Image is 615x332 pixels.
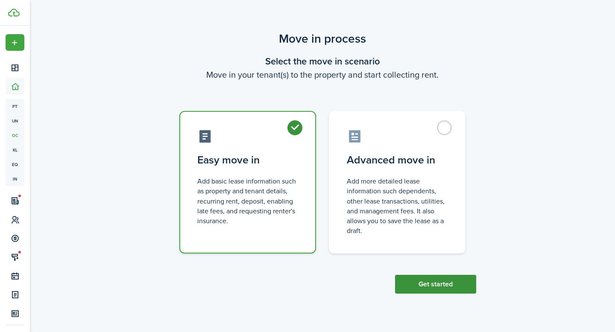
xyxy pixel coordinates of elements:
[169,30,476,48] scenario-title: Move in process
[6,114,24,128] a: un
[6,172,24,186] a: in
[169,68,476,81] wizard-step-header-description: Move in your tenant(s) to the property and start collecting rent.
[347,176,448,236] control-radio-card-description: Add more detailed lease information such dependents, other lease transactions, utilities, and man...
[395,275,476,294] button: Get started
[197,176,298,226] control-radio-card-description: Add basic lease information such as property and tenant details, recurring rent, deposit, enablin...
[6,143,24,157] a: kl
[6,157,24,172] a: eq
[8,9,20,17] img: TenantCloud
[6,34,24,51] button: Open menu
[169,54,476,68] wizard-step-header-title: Select the move in scenario
[6,128,24,143] a: oc
[6,99,24,114] a: pt
[347,152,448,168] control-radio-card-title: Advanced move in
[197,152,298,168] control-radio-card-title: Easy move in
